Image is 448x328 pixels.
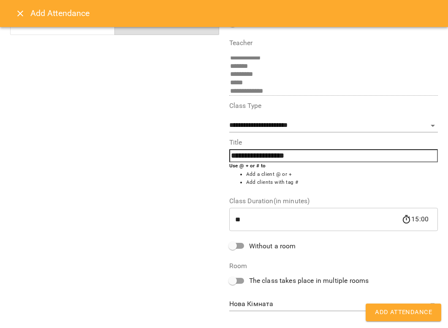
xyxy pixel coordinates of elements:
[229,163,266,169] b: Use @ + or # to
[229,102,438,109] label: Class Type
[246,170,438,179] li: Add a client @ or +
[229,139,438,146] label: Title
[30,7,438,20] h6: Add Attendance
[246,178,438,187] li: Add clients with tag #
[229,40,438,46] label: Teacher
[249,241,296,251] span: Without a room
[375,307,432,318] span: Add Attendance
[366,304,441,321] button: Add Attendance
[229,198,438,204] label: Class Duration(in minutes)
[249,276,369,286] span: The class takes place in multiple rooms
[10,3,30,24] button: Close
[229,298,438,311] div: Нова Кімната
[229,263,438,269] label: Room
